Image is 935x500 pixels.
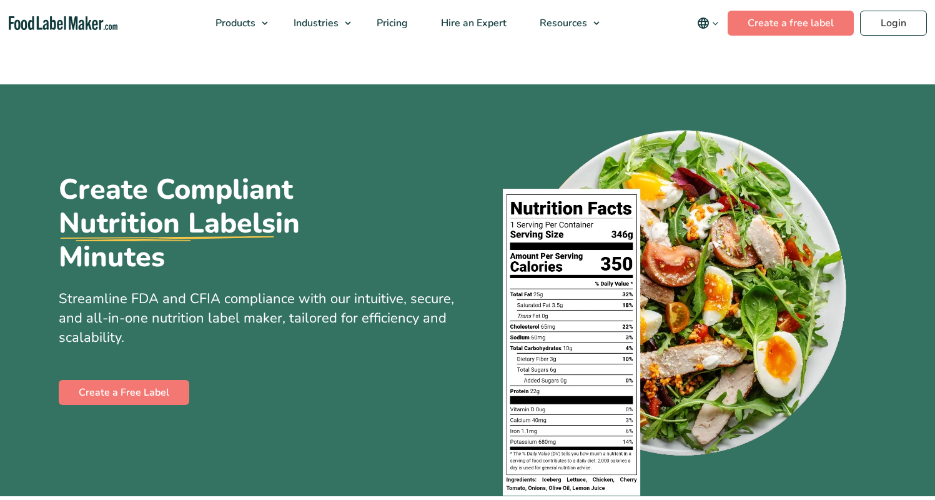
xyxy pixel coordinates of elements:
[536,16,588,30] span: Resources
[59,173,396,274] h1: Create Compliant in Minutes
[59,380,189,405] a: Create a Free Label
[860,11,927,36] a: Login
[59,207,275,241] u: Nutrition Labels
[212,16,257,30] span: Products
[728,11,854,36] a: Create a free label
[59,289,454,347] span: Streamline FDA and CFIA compliance with our intuitive, secure, and all-in-one nutrition label mak...
[503,122,851,496] img: A plate of food with a nutrition facts label on top of it.
[290,16,340,30] span: Industries
[373,16,409,30] span: Pricing
[437,16,508,30] span: Hire an Expert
